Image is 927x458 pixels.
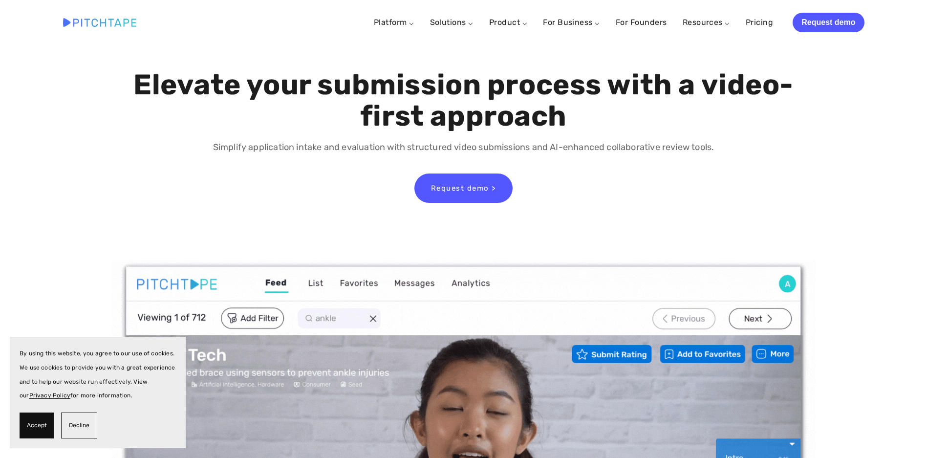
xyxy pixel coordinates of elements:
[746,14,773,31] a: Pricing
[10,337,186,448] section: Cookie banner
[20,413,54,438] button: Accept
[543,18,600,27] a: For Business ⌵
[430,18,474,27] a: Solutions ⌵
[374,18,414,27] a: Platform ⌵
[27,418,47,433] span: Accept
[131,140,796,154] p: Simplify application intake and evaluation with structured video submissions and AI-enhanced coll...
[683,18,730,27] a: Resources ⌵
[29,392,71,399] a: Privacy Policy
[414,174,513,203] a: Request demo >
[131,69,796,132] h1: Elevate your submission process with a video-first approach
[63,18,136,26] img: Pitchtape | Video Submission Management Software
[616,14,667,31] a: For Founders
[61,413,97,438] button: Decline
[20,347,176,403] p: By using this website, you agree to our use of cookies. We use cookies to provide you with a grea...
[489,18,527,27] a: Product ⌵
[793,13,864,32] a: Request demo
[69,418,89,433] span: Decline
